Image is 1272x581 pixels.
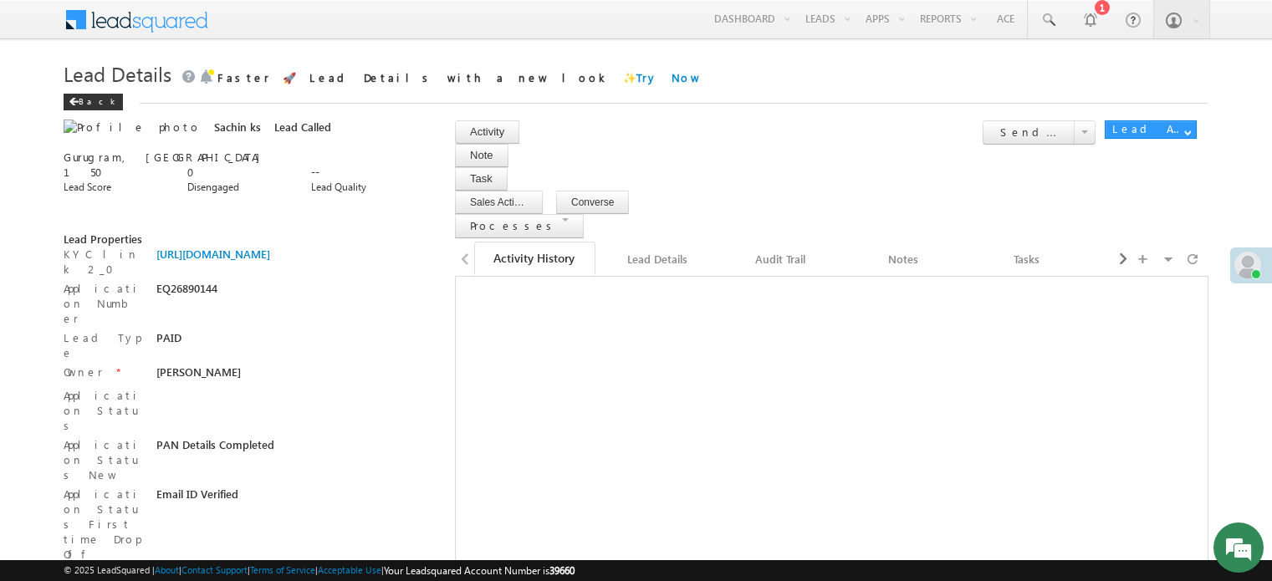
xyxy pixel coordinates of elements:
[597,242,718,277] a: Lead Details
[274,120,331,134] span: Lead Called
[64,364,103,380] label: Owner
[455,120,519,144] button: Activity
[636,70,701,84] a: Try Now
[733,249,826,269] div: Audit Trail
[455,167,508,191] button: Task
[549,564,575,577] span: 39660
[1000,125,1112,139] span: Send Email
[214,120,261,134] span: Sachin ks
[156,330,302,354] div: PAID
[455,144,508,167] button: Note
[311,180,426,195] div: Lead Quality
[844,242,965,277] a: Notes
[187,165,302,180] div: 0
[181,564,248,575] a: Contact Support
[64,330,147,360] label: Lead Type
[64,563,575,578] span: © 2025 LeadSquared | | | | |
[857,249,950,269] div: Notes
[1091,242,1212,277] a: Documents
[250,564,315,575] a: Terms of Service
[187,180,302,195] div: Disengaged
[64,60,171,87] span: Lead Details
[156,364,241,379] span: [PERSON_NAME]
[64,437,147,482] label: Application Status New
[318,564,381,575] a: Acceptable Use
[156,247,270,261] a: [URL][DOMAIN_NAME]
[64,487,147,562] label: Application Status First time Drop Off
[64,281,147,326] label: Application Number
[610,249,703,269] div: Lead Details
[1104,249,1197,269] div: Documents
[474,242,595,275] a: Activity History
[64,180,178,195] div: Lead Score
[156,437,302,461] div: PAN Details Completed
[64,120,201,135] img: Profile photo
[217,70,701,84] span: Faster 🚀 Lead Details with a new look ✨
[64,165,178,180] div: 150
[455,191,543,214] button: Sales Activity
[967,242,1088,277] a: Tasks
[1105,120,1197,139] button: Lead Actions
[155,564,179,575] a: About
[64,232,142,246] span: Lead Properties
[64,150,268,164] span: Gurugram, [GEOGRAPHIC_DATA]
[488,249,580,268] div: Activity History
[64,247,147,277] label: KYC link 2_0
[64,93,131,107] a: Back
[64,388,147,433] label: Application Status
[311,165,426,180] div: --
[720,242,841,277] a: Audit Trail
[980,249,1073,269] div: Tasks
[1112,121,1183,136] div: Lead Actions
[64,135,197,149] a: +xx-xxxxxxxx31
[156,487,302,510] div: Email ID Verified
[156,281,302,304] div: EQ26890144
[64,94,123,110] div: Back
[983,120,1075,145] button: Send Email
[470,218,558,232] span: Processes
[556,191,629,214] button: Converse
[384,564,575,577] span: Your Leadsquared Account Number is
[455,214,584,238] button: Processes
